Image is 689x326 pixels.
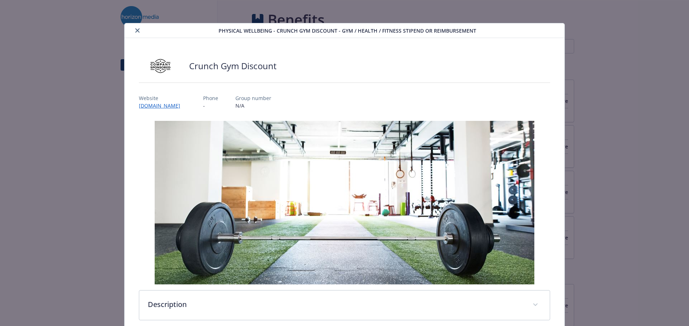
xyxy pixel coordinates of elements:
[139,102,186,109] a: [DOMAIN_NAME]
[203,94,218,102] p: Phone
[155,121,534,284] img: banner
[139,55,182,77] img: Company Sponsored
[235,94,271,102] p: Group number
[148,299,524,310] p: Description
[133,26,142,35] button: close
[139,290,550,320] div: Description
[189,60,277,72] h2: Crunch Gym Discount
[219,27,476,34] span: Physical Wellbeing - Crunch Gym Discount - Gym / Health / Fitness Stipend or reimbursement
[203,102,218,109] p: -
[235,102,271,109] p: N/A
[139,94,186,102] p: Website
